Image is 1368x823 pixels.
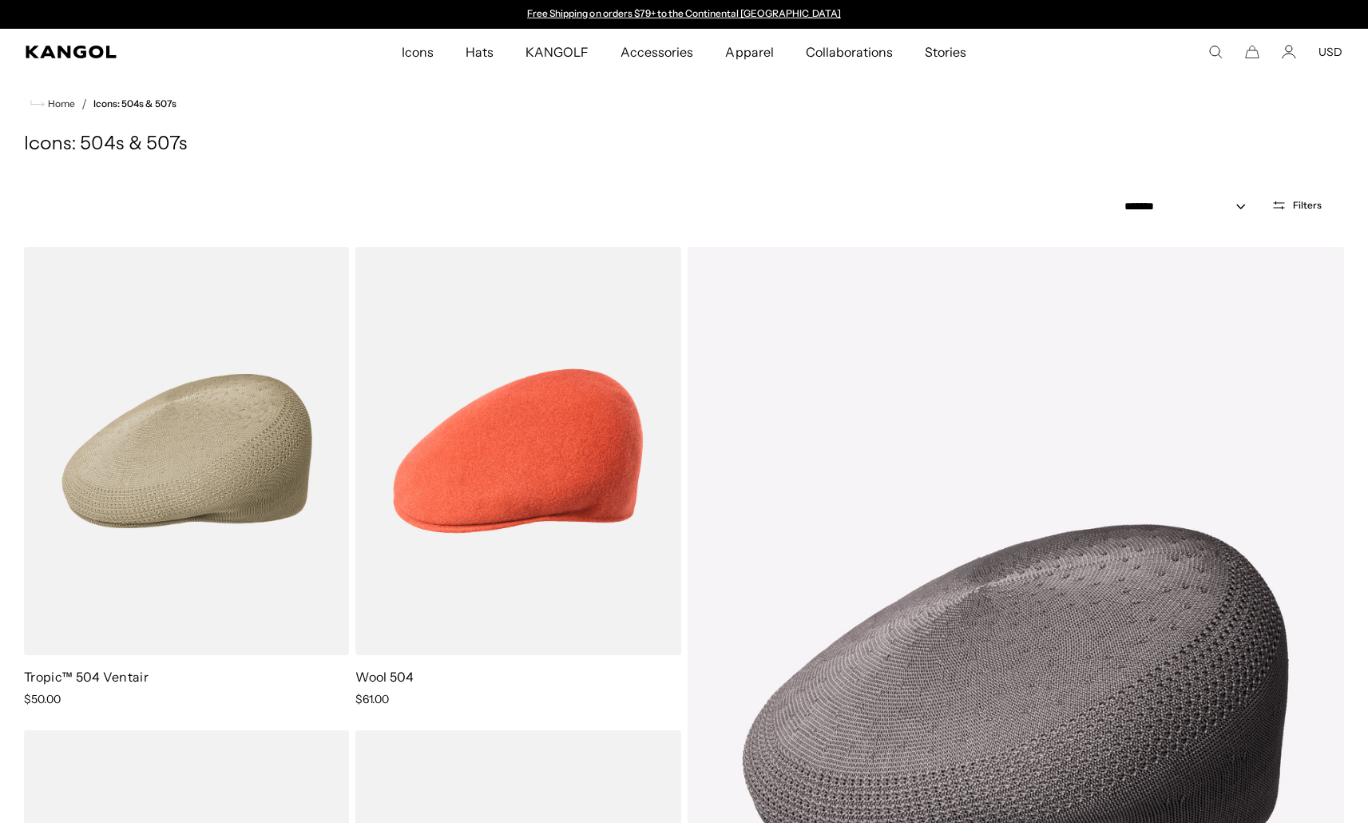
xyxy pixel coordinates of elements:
a: Free Shipping on orders $79+ to the Continental [GEOGRAPHIC_DATA] [527,7,841,19]
span: Icons [402,29,434,75]
h1: Icons: 504s & 507s [24,133,1344,157]
a: Home [30,97,75,111]
span: Hats [466,29,494,75]
li: / [75,94,87,113]
span: Stories [925,29,966,75]
span: Filters [1293,200,1322,211]
div: 1 of 2 [520,8,849,21]
a: Collaborations [790,29,909,75]
p: Wool 504 [355,668,680,686]
span: Accessories [621,29,693,75]
a: Account [1282,45,1296,59]
button: Cart [1245,45,1259,59]
img: color-coral-flame [355,247,680,655]
a: Icons [386,29,450,75]
div: Announcement [520,8,849,21]
a: Stories [909,29,982,75]
a: Icons: 504s & 507s [93,98,176,109]
span: KANGOLF [525,29,589,75]
a: Apparel [709,29,789,75]
img: color-beige [24,247,349,655]
summary: Search here [1208,45,1223,59]
span: $61.00 [355,692,389,706]
span: Home [45,98,75,109]
p: Tropic™ 504 Ventair [24,668,349,686]
span: Apparel [725,29,773,75]
a: KANGOLF [510,29,605,75]
span: Collaborations [806,29,893,75]
slideshow-component: Announcement bar [520,8,849,21]
button: Filters [1262,198,1331,213]
a: Accessories [605,29,709,75]
a: Hats [450,29,510,75]
span: $50.00 [24,692,61,706]
button: USD [1318,45,1342,59]
a: Kangol [26,46,265,58]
